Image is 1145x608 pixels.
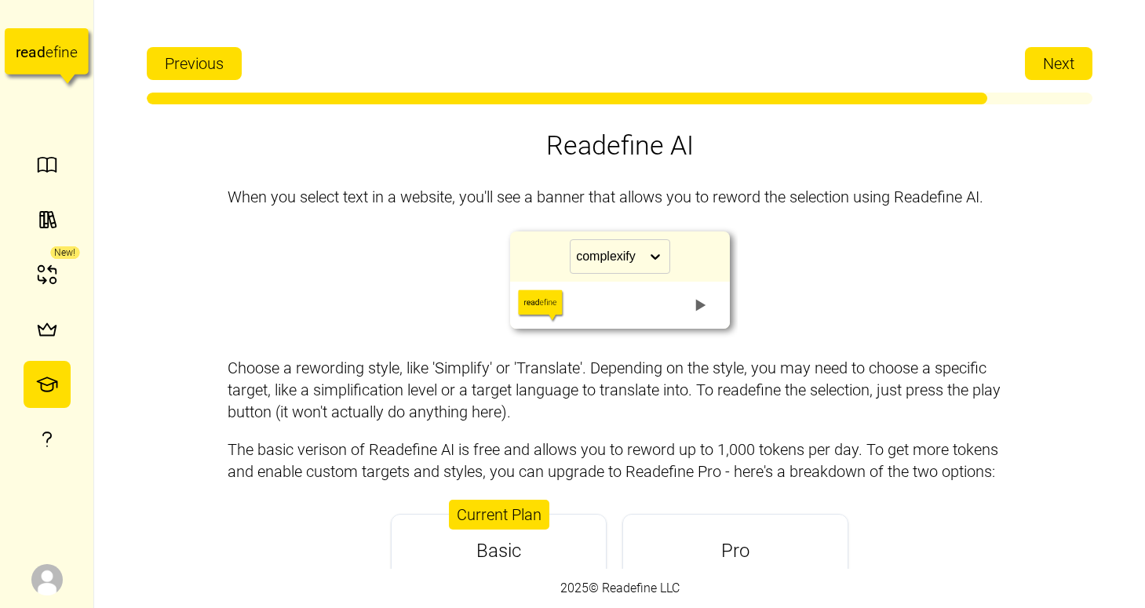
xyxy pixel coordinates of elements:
tspan: f [53,43,59,61]
img: Caroline Fisher [31,564,63,595]
tspan: a [28,43,36,61]
h2: Basic [476,538,521,565]
button: Previous [147,47,242,80]
img: Logo [16,66,60,97]
tspan: e [20,43,28,61]
p: When you select text in a website, you'll see a banner that allows you to reword the selection us... [228,186,1012,208]
tspan: d [37,43,46,61]
button: Next [1025,47,1092,80]
tspan: e [46,43,53,61]
span: Next [1043,48,1074,79]
tspan: i [58,43,61,61]
p: Choose a rewording style, like 'Simplify' or 'Translate'. Depending on the style, you may need to... [228,357,1012,423]
tspan: n [62,43,71,61]
div: Current Plan [449,500,549,530]
tspan: r [16,43,21,61]
h2: Pro [721,538,749,565]
div: New! [50,246,79,259]
tspan: e [70,43,78,61]
span: Previous [165,48,224,79]
h1: Readefine AI [546,128,694,162]
p: The basic verison of Readefine AI is free and allows you to reword up to 1,000 tokens per day. To... [228,439,1012,482]
a: readefine [5,13,89,98]
div: 2025 © Readefine LLC [552,571,687,606]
